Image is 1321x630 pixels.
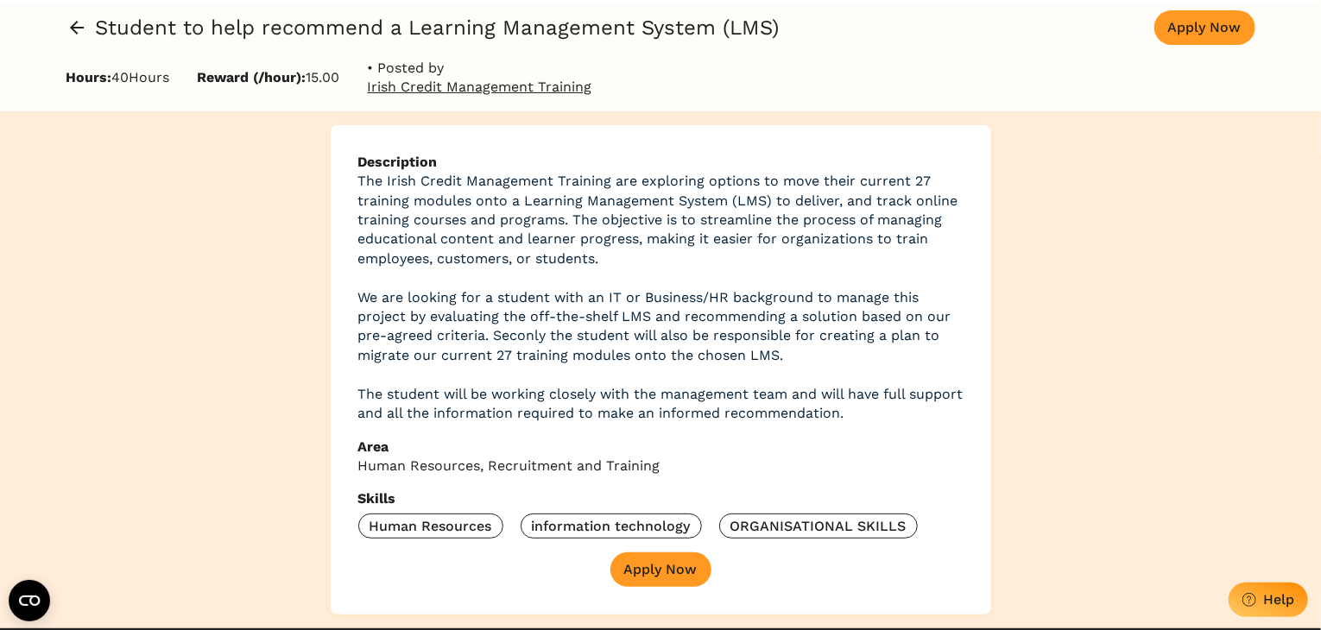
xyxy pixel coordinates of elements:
[1263,591,1294,608] div: Help
[368,78,592,97] a: Irish Credit Management Training
[358,386,964,421] span: The student will be working closely with the management team and will have full support and all t...
[9,580,50,621] button: Open CMP widget
[358,438,964,457] b: Area
[198,69,307,85] span: Reward ( /hour):
[624,561,698,577] div: Apply Now
[358,489,964,508] b: Skills
[1229,583,1308,617] button: Help
[370,518,492,534] span: Human Resources
[66,68,170,87] p: 40 Hours
[66,69,112,85] span: Hours:
[358,457,964,476] p: Human Resources, Recruitment and Training
[368,59,592,98] p: • Posted by
[730,518,907,534] span: ORGANISATIONAL SKILLS
[96,18,780,37] h2: Student to help recommend a Learning Management System (LMS)
[358,173,958,267] span: The Irish Credit Management Training are exploring options to move their current 27 training modu...
[532,518,691,534] span: information technology
[1168,19,1242,35] div: Apply Now
[198,68,340,87] p: 15.00
[1154,10,1255,45] button: Apply Now
[610,552,711,587] button: Apply Now
[358,153,964,172] b: Description
[358,289,951,363] span: We are looking for a student with an IT or Business/HR background to manage this project by evalu...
